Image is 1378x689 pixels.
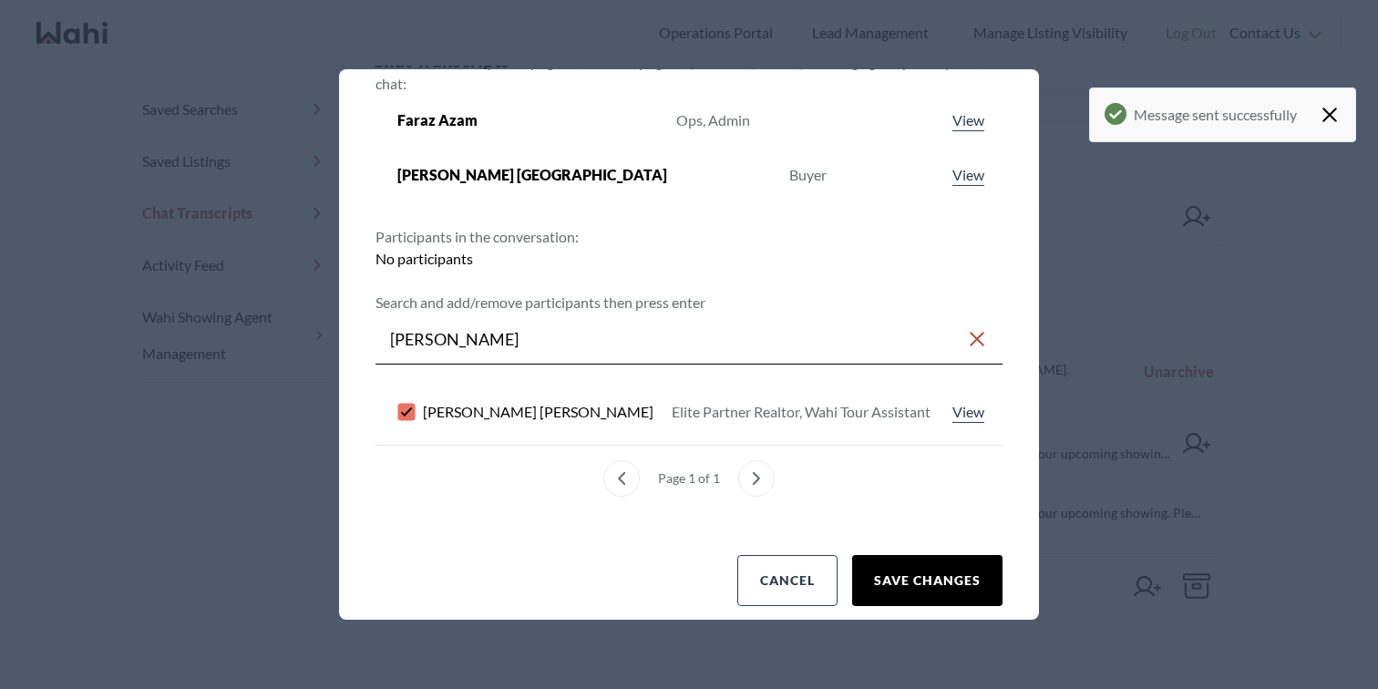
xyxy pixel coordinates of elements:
[375,460,1003,497] nav: Match with an agent menu pagination
[1134,103,1297,127] span: Message sent successfully
[651,460,727,497] div: Page 1 of 1
[375,53,1001,92] span: Users with a role (primary agent, secondary agent, [PERSON_NAME] showing agent, primary user) in ...
[966,323,988,355] button: Clear search
[789,164,827,186] div: Buyer
[1105,103,1126,125] svg: Sucess Icon
[852,555,1003,606] button: Save changes
[676,109,750,131] div: Ops, Admin
[738,460,775,497] button: next page
[949,164,988,186] a: View profile
[375,250,473,267] span: No participants
[397,164,667,186] span: [PERSON_NAME] [GEOGRAPHIC_DATA]
[390,323,966,355] input: Search input
[672,401,931,423] div: Elite Partner Realtor, Wahi Tour Assistant
[423,401,653,423] span: [PERSON_NAME] [PERSON_NAME]
[737,555,838,606] button: Cancel
[1319,88,1341,141] button: Close toast
[949,109,988,131] a: View profile
[603,460,640,497] button: previous page
[375,292,1003,314] p: Search and add/remove participants then press enter
[375,228,579,245] span: Participants in the conversation:
[397,109,478,131] span: Faraz Azam
[949,401,988,423] a: View profile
